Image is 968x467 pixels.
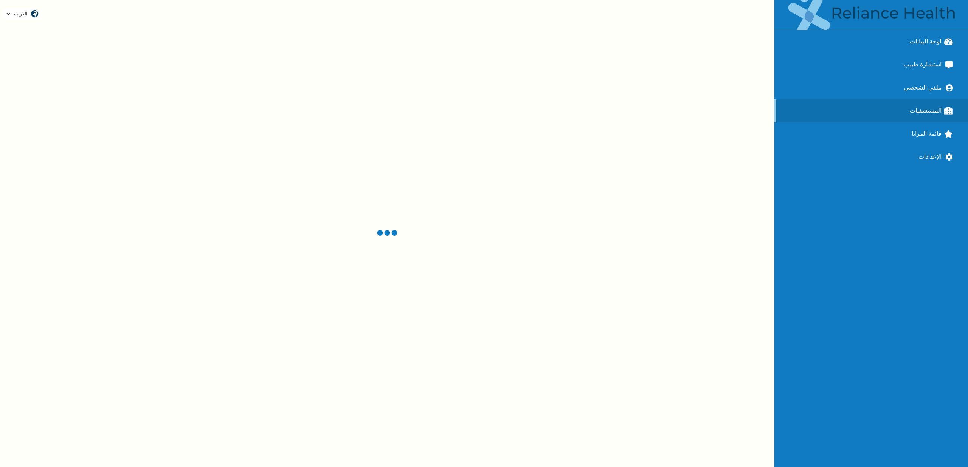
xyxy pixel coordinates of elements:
[774,145,968,169] a: الإعدادات
[774,76,968,99] a: ملفي الشخصي
[774,99,968,122] a: المستشفيات
[774,30,968,53] a: لوحة البيانات
[774,122,968,145] a: قائمة المزايا
[774,53,968,76] a: استشارة طبيب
